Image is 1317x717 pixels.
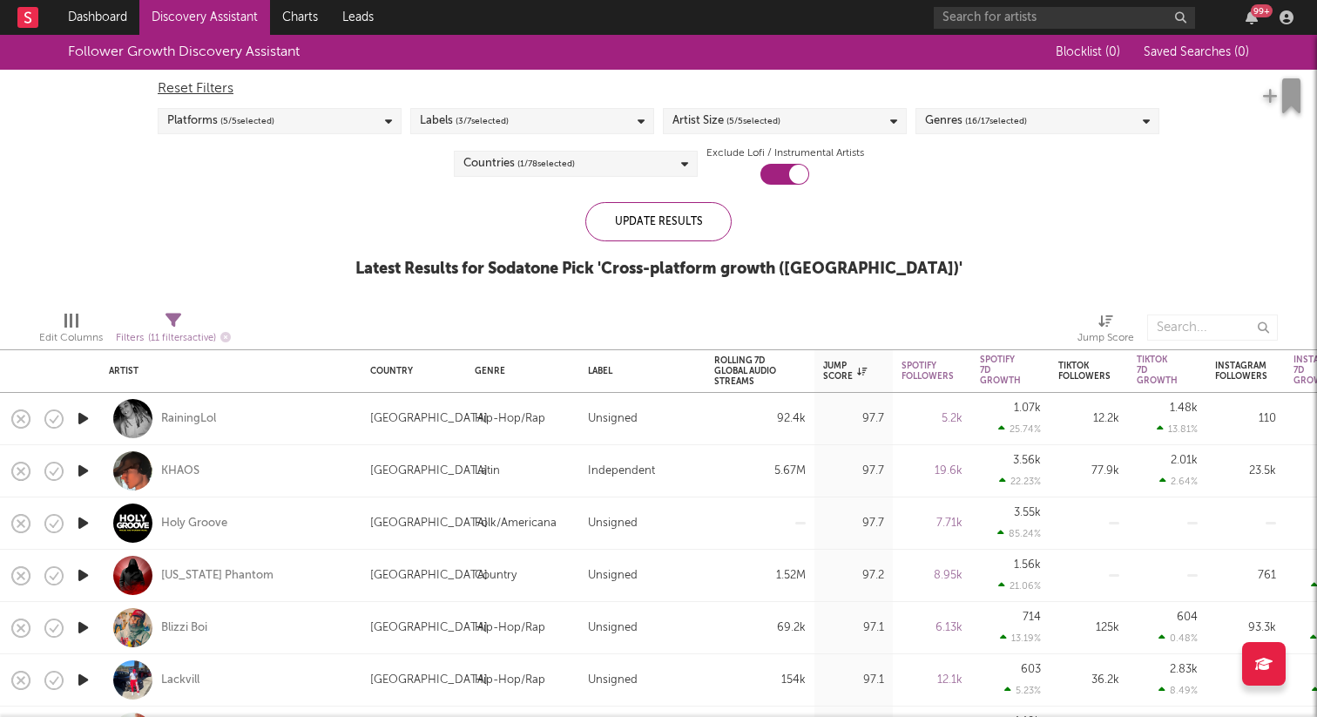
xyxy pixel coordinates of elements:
div: Unsigned [588,565,638,586]
div: 5.2k [902,409,962,430]
button: Saved Searches (0) [1138,45,1249,59]
div: [GEOGRAPHIC_DATA] [370,461,488,482]
div: Artist Size [672,111,780,132]
div: Update Results [585,202,732,241]
div: Unsigned [588,409,638,430]
div: Spotify Followers [902,361,954,382]
span: ( 0 ) [1105,46,1120,58]
a: Holy Groove [161,516,227,531]
div: 0.48 % [1158,632,1198,644]
div: Unsigned [588,513,638,534]
input: Search for artists [934,7,1195,29]
div: Unsigned [588,618,638,639]
a: Lackvill [161,673,199,688]
div: Follower Growth Discovery Assistant [68,42,300,63]
div: 604 [1177,612,1198,623]
div: 5.23 % [1004,685,1041,696]
div: 97.1 [823,618,884,639]
div: 25.74 % [998,423,1041,435]
div: 1.07k [1014,402,1041,414]
a: [US_STATE] Phantom [161,568,274,584]
div: Tiktok 7D Growth [1137,355,1178,386]
div: 5.67M [714,461,806,482]
div: Labels [420,111,509,132]
div: 1.48k [1170,402,1198,414]
div: Filters [116,328,231,349]
div: KHAOS [161,463,199,479]
span: ( 3 / 7 selected) [456,111,509,132]
div: Spotify 7D Growth [980,355,1021,386]
div: 1.56k [1014,559,1041,571]
div: Genre [475,366,562,376]
div: Jump Score [823,361,867,382]
div: 110 [1215,409,1276,430]
span: Blocklist [1056,46,1120,58]
div: 97.7 [823,409,884,430]
div: 97.7 [823,461,884,482]
div: 99 + [1251,4,1273,17]
div: Independent [588,461,655,482]
div: 3.56k [1013,455,1041,466]
div: 85.24 % [997,528,1041,539]
div: 77.9k [1058,461,1119,482]
div: 7.71k [902,513,962,534]
div: Countries [463,153,575,174]
div: Latin [475,461,500,482]
div: Hip-Hop/Rap [475,618,545,639]
span: ( 5 / 5 selected) [220,111,274,132]
div: 2.83k [1170,664,1198,675]
span: ( 11 filters active) [148,334,216,343]
span: ( 5 / 5 selected) [726,111,780,132]
div: Latest Results for Sodatone Pick ' Cross-platform growth ([GEOGRAPHIC_DATA]) ' [355,259,962,280]
div: 8.95k [902,565,962,586]
div: Country [475,565,517,586]
div: 761 [1215,565,1276,586]
div: 19.6k [1215,670,1276,691]
div: 19.6k [902,461,962,482]
div: 21.06 % [998,580,1041,592]
a: RainingLol [161,411,216,427]
div: 8.49 % [1158,685,1198,696]
div: [GEOGRAPHIC_DATA] [370,565,488,586]
div: Unsigned [588,670,638,691]
div: Reset Filters [158,78,1159,99]
div: 69.2k [714,618,806,639]
div: [GEOGRAPHIC_DATA] [370,409,488,430]
div: 1.52M [714,565,806,586]
div: Jump Score [1077,328,1134,348]
div: 97.1 [823,670,884,691]
label: Exclude Lofi / Instrumental Artists [706,143,864,164]
div: 97.2 [823,565,884,586]
div: 154k [714,670,806,691]
div: 22.23 % [999,476,1041,487]
span: ( 1 / 78 selected) [517,153,575,174]
div: 92.4k [714,409,806,430]
div: Tiktok Followers [1058,361,1111,382]
span: Saved Searches [1144,46,1249,58]
div: Hip-Hop/Rap [475,670,545,691]
div: Genres [925,111,1027,132]
button: 99+ [1246,10,1258,24]
div: 603 [1021,664,1041,675]
div: 714 [1023,612,1041,623]
a: Blizzi Boi [161,620,207,636]
div: Edit Columns [39,306,103,356]
div: 23.5k [1215,461,1276,482]
input: Search... [1147,315,1278,341]
div: Hip-Hop/Rap [475,409,545,430]
span: ( 0 ) [1234,46,1249,58]
div: 12.1k [902,670,962,691]
div: 12.2k [1058,409,1119,430]
div: Instagram Followers [1215,361,1267,382]
div: Platforms [167,111,274,132]
span: ( 16 / 17 selected) [965,111,1027,132]
div: 2.01k [1171,455,1198,466]
div: Label [588,366,688,376]
div: Edit Columns [39,328,103,348]
div: Country [370,366,449,376]
div: [GEOGRAPHIC_DATA] [370,618,488,639]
